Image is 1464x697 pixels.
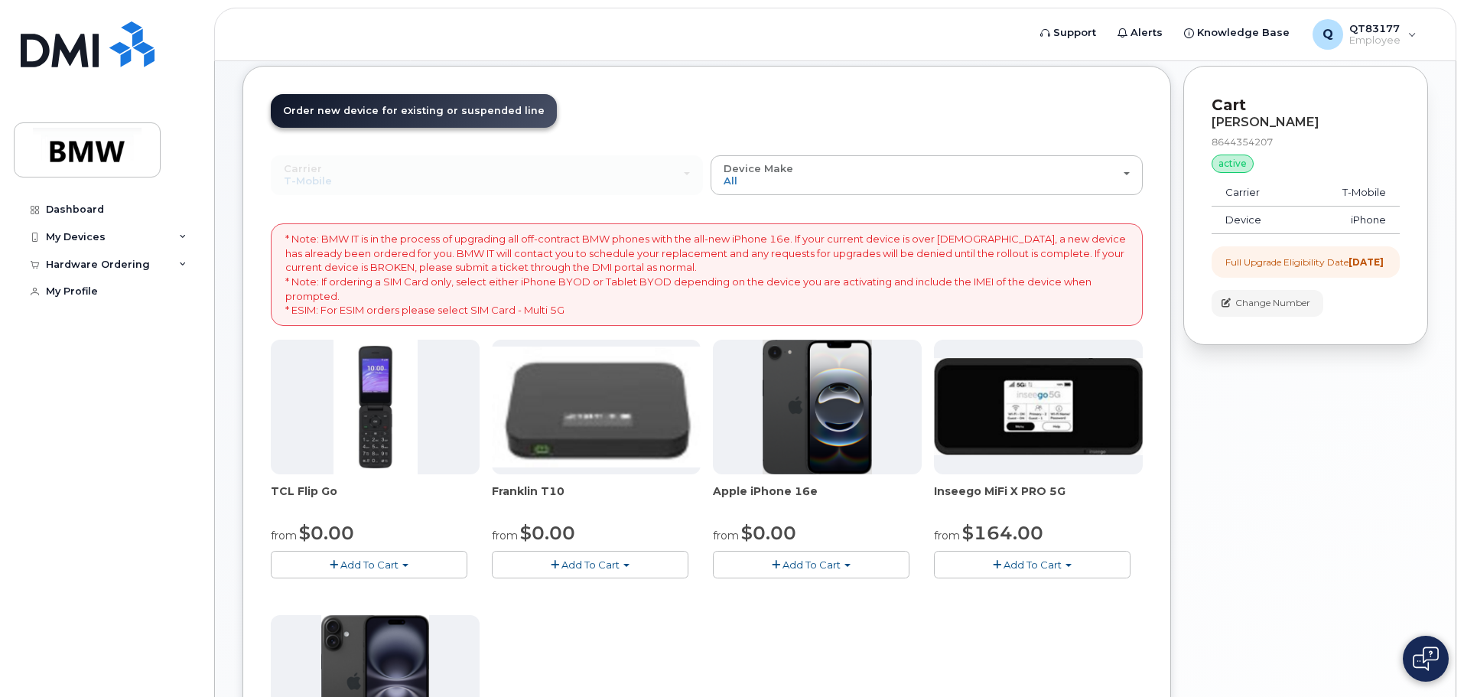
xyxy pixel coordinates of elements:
button: Add To Cart [713,551,909,578]
span: $0.00 [299,522,354,544]
div: QT83177 [1302,19,1427,50]
span: Q [1322,25,1333,44]
a: Knowledge Base [1173,18,1300,48]
div: [PERSON_NAME] [1212,116,1400,129]
td: Carrier [1212,179,1300,207]
strong: [DATE] [1349,256,1384,268]
p: Cart [1212,94,1400,116]
small: from [713,529,739,542]
div: Inseego MiFi X PRO 5G [934,484,1143,514]
span: Add To Cart [340,559,399,571]
td: iPhone [1300,207,1400,234]
div: 8644354207 [1212,135,1400,148]
span: Add To Cart [1004,559,1062,571]
td: T-Mobile [1300,179,1400,207]
small: from [271,529,297,542]
span: $164.00 [962,522,1043,544]
span: Knowledge Base [1197,25,1290,41]
span: $0.00 [741,522,796,544]
img: t10.jpg [492,347,701,467]
img: TCL_FLIP_MODE.jpg [333,340,418,474]
small: from [934,529,960,542]
div: TCL Flip Go [271,484,480,514]
p: * Note: BMW IT is in the process of upgrading all off-contract BMW phones with the all-new iPhone... [285,232,1128,317]
img: cut_small_inseego_5G.jpg [934,358,1143,456]
button: Change Number [1212,290,1323,317]
span: All [724,174,737,187]
img: Open chat [1413,647,1439,671]
span: $0.00 [520,522,575,544]
div: Full Upgrade Eligibility Date [1225,256,1384,269]
a: Alerts [1107,18,1173,48]
div: Apple iPhone 16e [713,484,922,514]
span: Add To Cart [782,559,841,571]
span: Add To Cart [561,559,620,571]
div: active [1212,155,1254,173]
span: Device Make [724,162,793,174]
button: Add To Cart [934,551,1131,578]
button: Add To Cart [271,551,467,578]
button: Device Make All [711,155,1143,195]
a: Support [1030,18,1107,48]
span: Alerts [1131,25,1163,41]
img: iphone16e.png [763,340,873,474]
span: Order new device for existing or suspended line [283,105,545,116]
span: Change Number [1235,296,1310,310]
span: Employee [1349,34,1401,47]
td: Device [1212,207,1300,234]
small: from [492,529,518,542]
span: Support [1053,25,1096,41]
div: Franklin T10 [492,484,701,514]
button: Add To Cart [492,551,688,578]
span: QT83177 [1349,22,1401,34]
